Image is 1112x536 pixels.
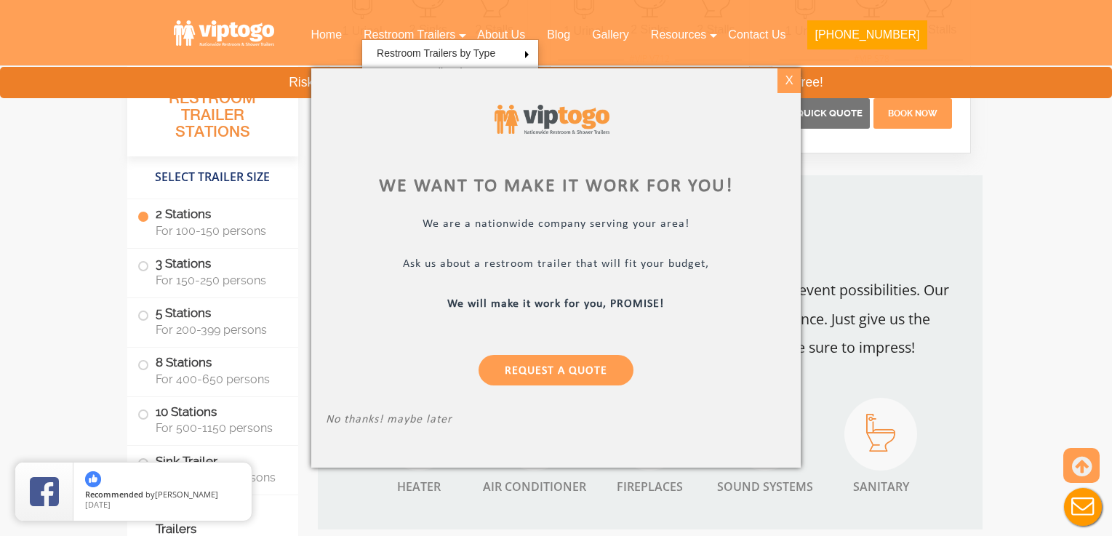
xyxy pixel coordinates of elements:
a: Request a Quote [479,355,633,385]
span: [PERSON_NAME] [155,489,218,500]
div: We want to make it work for you! [326,178,786,196]
div: X [778,68,801,93]
img: thumbs up icon [85,471,101,487]
span: Recommended [85,489,143,500]
button: Live Chat [1054,478,1112,536]
p: We are a nationwide company serving your area! [326,217,786,234]
img: Review Rating [30,477,59,506]
span: by [85,490,240,500]
p: No thanks! maybe later [326,413,786,430]
b: We will make it work for you, PROMISE! [448,298,665,310]
p: Ask us about a restroom trailer that will fit your budget, [326,257,786,274]
span: [DATE] [85,499,111,510]
img: viptogo logo [495,105,609,134]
